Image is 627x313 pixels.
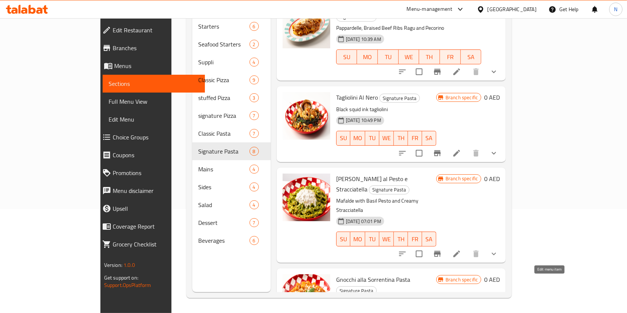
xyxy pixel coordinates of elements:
[393,245,411,263] button: sort-choices
[485,144,503,162] button: show more
[467,144,485,162] button: delete
[489,249,498,258] svg: Show Choices
[452,249,461,258] a: Edit menu item
[113,133,199,142] span: Choice Groups
[250,166,258,173] span: 4
[109,97,199,106] span: Full Menu View
[192,196,271,214] div: Salad4
[428,63,446,81] button: Branch-specific-item
[198,147,250,156] div: Signature Pasta
[96,217,205,235] a: Coverage Report
[394,131,408,146] button: TH
[336,23,482,33] p: Pappardelle, Braised Beef Ribs Ragu and Pecorino
[440,49,461,64] button: FR
[96,57,205,75] a: Menus
[357,49,378,64] button: MO
[113,222,199,231] span: Coverage Report
[394,232,408,246] button: TH
[250,94,258,101] span: 3
[250,147,259,156] div: items
[250,218,259,227] div: items
[336,173,408,195] span: [PERSON_NAME] al Pesto e Stracciatella
[428,144,446,162] button: Branch-specific-item
[380,94,419,103] span: Signature Pasta
[488,5,537,13] div: [GEOGRAPHIC_DATA]
[365,232,379,246] button: TU
[484,274,500,285] h6: 0 AED
[198,218,250,227] span: Dessert
[113,204,199,213] span: Upsell
[250,129,259,138] div: items
[113,26,199,35] span: Edit Restaurant
[336,286,377,295] div: Signature Pasta
[336,196,436,215] p: Mafalde with Basil Pesto and Creamy Stracciatella
[250,22,259,31] div: items
[343,218,384,225] span: [DATE] 07:01 PM
[250,58,259,67] div: items
[485,245,503,263] button: show more
[467,245,485,263] button: delete
[198,200,250,209] div: Salad
[336,92,378,103] span: Tagliolini Al Nero
[411,133,419,143] span: FR
[443,175,481,182] span: Branch specific
[443,52,458,62] span: FR
[411,246,427,262] span: Select to update
[96,39,205,57] a: Branches
[422,232,436,246] button: SA
[340,133,348,143] span: SU
[250,130,258,137] span: 7
[192,53,271,71] div: Suppli4
[96,200,205,217] a: Upsell
[198,22,250,31] span: Starters
[198,40,250,49] span: Seafood Starters
[353,234,362,245] span: MO
[250,184,258,191] span: 4
[379,131,394,146] button: WE
[103,93,205,110] a: Full Menu View
[411,145,427,161] span: Select to update
[350,232,365,246] button: MO
[340,234,348,245] span: SU
[250,41,258,48] span: 2
[340,52,354,62] span: SU
[109,115,199,124] span: Edit Menu
[425,133,433,143] span: SA
[368,133,376,143] span: TU
[399,49,419,64] button: WE
[250,236,259,245] div: items
[407,5,453,14] div: Menu-management
[489,67,498,76] svg: Show Choices
[350,131,365,146] button: MO
[192,89,271,107] div: stuffed Pizza3
[250,237,258,244] span: 6
[192,160,271,178] div: Mains4
[336,274,410,285] span: Gnocchi alla Sorrentina Pasta
[336,232,351,246] button: SU
[408,232,422,246] button: FR
[192,17,271,35] div: Starters6
[250,183,259,191] div: items
[378,49,399,64] button: TU
[365,131,379,146] button: TU
[104,260,122,270] span: Version:
[343,36,384,43] span: [DATE] 10:39 AM
[283,92,330,140] img: Tagliolini Al Nero
[192,214,271,232] div: Dessert7
[452,67,461,76] a: Edit menu item
[250,200,259,209] div: items
[192,125,271,142] div: Classic Pasta7
[198,183,250,191] span: Sides
[198,75,250,84] div: Classic Pizza
[113,43,199,52] span: Branches
[103,110,205,128] a: Edit Menu
[283,174,330,221] img: Mafaldine al Pesto e Stracciatella
[198,165,250,174] div: Mains
[104,280,151,290] a: Support.OpsPlatform
[250,165,259,174] div: items
[379,94,420,103] div: Signature Pasta
[250,112,258,119] span: 7
[369,185,409,194] span: Signature Pasta
[353,133,362,143] span: MO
